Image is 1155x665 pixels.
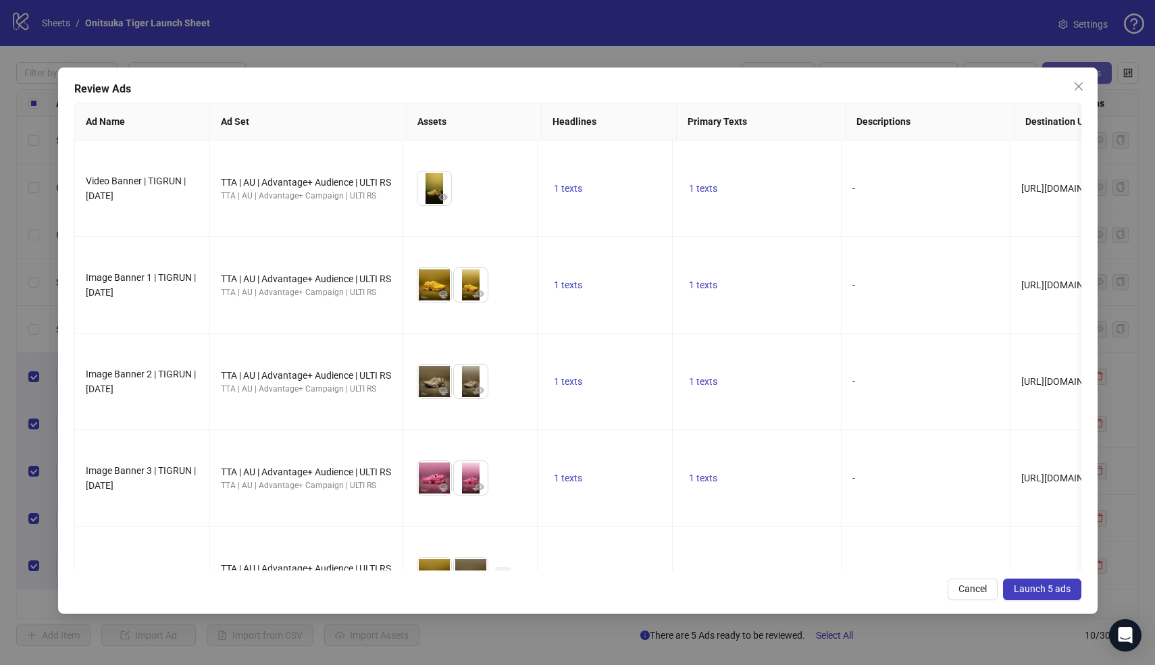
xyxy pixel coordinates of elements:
span: [URL][DOMAIN_NAME] [1021,569,1116,580]
th: Assets [406,103,541,140]
img: Asset 2 [454,558,488,591]
span: Launch 5 ads [1014,583,1071,594]
span: Image Banner 1 | TIGRUN | [DATE] [86,272,196,298]
button: 1 texts [684,566,723,583]
button: 1 texts [684,470,723,486]
button: Preview [471,479,488,495]
span: - [852,183,855,194]
span: Image Banner 2 | TIGRUN | [DATE] [86,369,196,394]
div: TTA | AU | Advantage+ Campaign | ULTI RS [221,383,391,396]
div: Review Ads [74,81,1081,97]
button: Launch 5 ads [1003,579,1081,600]
th: Primary Texts [676,103,845,140]
button: Preview [435,382,451,398]
span: eye [438,385,448,395]
div: TTA | AU | Advantage+ Campaign | ULTI RS [221,286,391,299]
button: Cancel [948,579,998,600]
span: - [852,473,855,483]
span: 1 texts [689,473,717,483]
button: 1 texts [548,180,588,196]
span: [URL][DOMAIN_NAME] [1021,473,1116,483]
span: Carousel | TIGRUN | [DATE] [86,569,197,580]
button: Preview [471,382,488,398]
button: Preview [435,479,451,495]
img: Asset 2 [454,365,488,398]
span: 1 texts [689,183,717,194]
span: 1 texts [689,376,717,387]
img: Asset 1 [417,268,451,302]
div: TTA | AU | Advantage+ Audience | ULTI RS [221,271,391,286]
span: 1 texts [554,183,582,194]
div: TTA | AU | Advantage+ Audience | ULTI RS [221,175,391,190]
div: Open Intercom Messenger [1109,619,1141,651]
span: eye [438,289,448,298]
div: TTA | AU | Advantage+ Audience | ULTI RS [221,368,391,383]
span: eye [475,482,484,491]
span: 1 texts [554,280,582,290]
img: Asset 1 [417,171,451,205]
span: 1 texts [689,280,717,290]
span: - [852,280,855,290]
span: [URL][DOMAIN_NAME] [1021,183,1116,194]
button: 1 texts [548,373,588,390]
span: + 4 [495,567,511,582]
button: 1 texts [684,373,723,390]
span: [URL][DOMAIN_NAME] [1021,280,1116,290]
div: TTA | AU | Advantage+ Campaign | ULTI RS [221,190,391,203]
th: Descriptions [845,103,1014,140]
button: Preview [435,189,451,205]
button: 1 texts [684,180,723,196]
span: 1 texts [554,376,582,387]
span: Video Banner | TIGRUN | [DATE] [86,176,186,201]
span: eye [475,385,484,395]
button: 1 texts [548,566,588,583]
button: 1 texts [548,470,588,486]
img: Asset 2 [454,268,488,302]
span: 1 texts [554,473,582,483]
button: Preview [471,286,488,302]
button: Preview [435,286,451,302]
button: 1 texts [548,277,588,293]
button: Close [1068,76,1089,97]
span: - [852,376,855,387]
th: Ad Set [210,103,407,140]
span: eye [475,289,484,298]
img: Asset 1 [417,461,451,495]
span: Cancel [958,583,987,594]
img: Asset 2 [454,461,488,495]
span: Image Banner 3 | TIGRUN | [DATE] [86,465,196,491]
span: - [852,569,855,580]
span: [URL][DOMAIN_NAME] [1021,376,1116,387]
span: 1 texts [689,569,717,580]
div: TTA | AU | Advantage+ Audience | ULTI RS [221,561,391,576]
span: 1 texts [554,569,582,580]
img: Asset 1 [417,558,451,591]
span: eye [438,192,448,202]
th: Headlines [541,103,676,140]
div: TTA | AU | Advantage+ Audience | ULTI RS [221,464,391,479]
th: Ad Name [75,103,210,140]
span: close [1073,81,1084,92]
div: TTA | AU | Advantage+ Campaign | ULTI RS [221,479,391,492]
button: 1 texts [684,277,723,293]
img: Asset 1 [417,365,451,398]
span: eye [438,482,448,491]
